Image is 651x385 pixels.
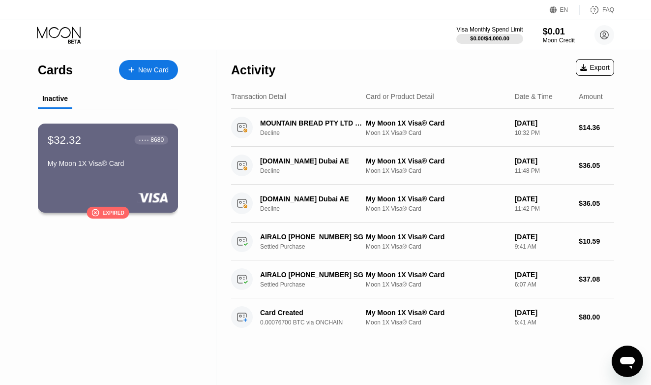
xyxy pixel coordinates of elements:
[139,138,149,141] div: ● ● ● ●
[260,205,374,212] div: Decline
[38,124,178,212] div: $32.32● ● ● ●8680My Moon 1X Visa® CardExpired
[515,205,571,212] div: 11:42 PM
[579,161,614,169] div: $36.05
[48,133,81,146] div: $32.32
[366,205,507,212] div: Moon 1X Visa® Card
[543,37,575,44] div: Moon Credit
[515,309,571,317] div: [DATE]
[231,147,614,185] div: [DOMAIN_NAME] Dubai AEDeclineMy Moon 1X Visa® CardMoon 1X Visa® Card[DATE]11:48 PM$36.05
[579,237,614,245] div: $10.59
[260,309,366,317] div: Card Created
[42,95,68,102] div: Inactive
[366,319,507,326] div: Moon 1X Visa® Card
[515,157,571,165] div: [DATE]
[515,271,571,279] div: [DATE]
[515,319,571,326] div: 5:41 AM
[456,26,523,44] div: Visa Monthly Spend Limit$0.00/$4,000.00
[260,271,366,279] div: AIRALO [PHONE_NUMBER] SG
[550,5,580,15] div: EN
[515,243,571,250] div: 9:41 AM
[231,298,614,336] div: Card Created0.00076700 BTC via ONCHAINMy Moon 1X Visa® CardMoon 1X Visa® Card[DATE]5:41 AM$80.00
[470,35,509,41] div: $0.00 / $4,000.00
[366,157,507,165] div: My Moon 1X Visa® Card
[580,5,614,15] div: FAQ
[260,243,374,250] div: Settled Purchase
[260,281,374,288] div: Settled Purchase
[366,271,507,279] div: My Moon 1X Visa® Card
[366,243,507,250] div: Moon 1X Visa® Card
[231,109,614,147] div: MOUNTAIN BREAD PTY LTD RESERVOIR AUDeclineMy Moon 1X Visa® CardMoon 1X Visa® Card[DATE]10:32 PM$1...
[366,129,507,136] div: Moon 1X Visa® Card
[576,59,614,76] div: Export
[543,27,575,37] div: $0.01
[91,208,99,217] div: 
[366,309,507,317] div: My Moon 1X Visa® Card
[231,93,286,100] div: Transaction Detail
[579,93,602,100] div: Amount
[260,167,374,174] div: Decline
[579,313,614,321] div: $80.00
[366,281,507,288] div: Moon 1X Visa® Card
[579,199,614,207] div: $36.05
[366,195,507,203] div: My Moon 1X Visa® Card
[260,157,366,165] div: [DOMAIN_NAME] Dubai AE
[231,185,614,223] div: [DOMAIN_NAME] Dubai AEDeclineMy Moon 1X Visa® CardMoon 1X Visa® Card[DATE]11:42 PM$36.05
[580,64,610,71] div: Export
[515,233,571,241] div: [DATE]
[150,136,164,143] div: 8680
[260,119,366,127] div: MOUNTAIN BREAD PTY LTD RESERVOIR AU
[231,63,275,77] div: Activity
[260,195,366,203] div: [DOMAIN_NAME] Dubai AE
[260,129,374,136] div: Decline
[231,223,614,260] div: AIRALO [PHONE_NUMBER] SGSettled PurchaseMy Moon 1X Visa® CardMoon 1X Visa® Card[DATE]9:41 AM$10.59
[366,167,507,174] div: Moon 1X Visa® Card
[515,93,553,100] div: Date & Time
[366,119,507,127] div: My Moon 1X Visa® Card
[515,119,571,127] div: [DATE]
[366,233,507,241] div: My Moon 1X Visa® Card
[38,63,73,77] div: Cards
[366,93,434,100] div: Card or Product Detail
[260,319,374,326] div: 0.00076700 BTC via ONCHAIN
[515,281,571,288] div: 6:07 AM
[119,60,178,80] div: New Card
[543,27,575,44] div: $0.01Moon Credit
[560,6,568,13] div: EN
[48,160,168,167] div: My Moon 1X Visa® Card
[579,124,614,131] div: $14.36
[456,26,523,33] div: Visa Monthly Spend Limit
[515,129,571,136] div: 10:32 PM
[579,275,614,283] div: $37.08
[612,346,643,377] iframe: Кнопка запуска окна обмена сообщениями
[515,167,571,174] div: 11:48 PM
[602,6,614,13] div: FAQ
[260,233,366,241] div: AIRALO [PHONE_NUMBER] SG
[515,195,571,203] div: [DATE]
[102,210,124,215] div: Expired
[138,66,169,74] div: New Card
[231,260,614,298] div: AIRALO [PHONE_NUMBER] SGSettled PurchaseMy Moon 1X Visa® CardMoon 1X Visa® Card[DATE]6:07 AM$37.08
